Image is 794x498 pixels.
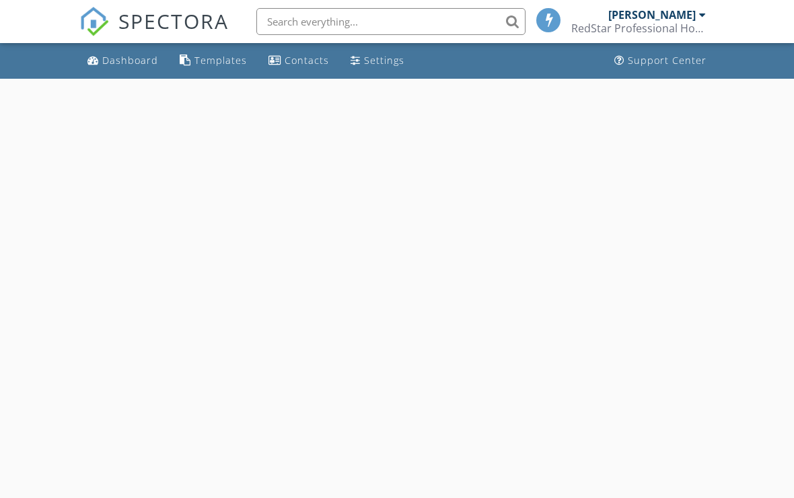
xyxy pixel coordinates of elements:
a: Dashboard [82,48,164,73]
div: Support Center [628,54,707,67]
a: Support Center [609,48,712,73]
div: Settings [364,54,404,67]
a: Contacts [263,48,334,73]
input: Search everything... [256,8,526,35]
div: Contacts [285,54,329,67]
a: Templates [174,48,252,73]
a: Settings [345,48,410,73]
span: SPECTORA [118,7,229,35]
div: RedStar Professional Home Inspection, Inc [571,22,706,35]
div: Dashboard [102,54,158,67]
img: The Best Home Inspection Software - Spectora [79,7,109,36]
a: SPECTORA [79,18,229,46]
div: Templates [194,54,247,67]
div: [PERSON_NAME] [608,8,696,22]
